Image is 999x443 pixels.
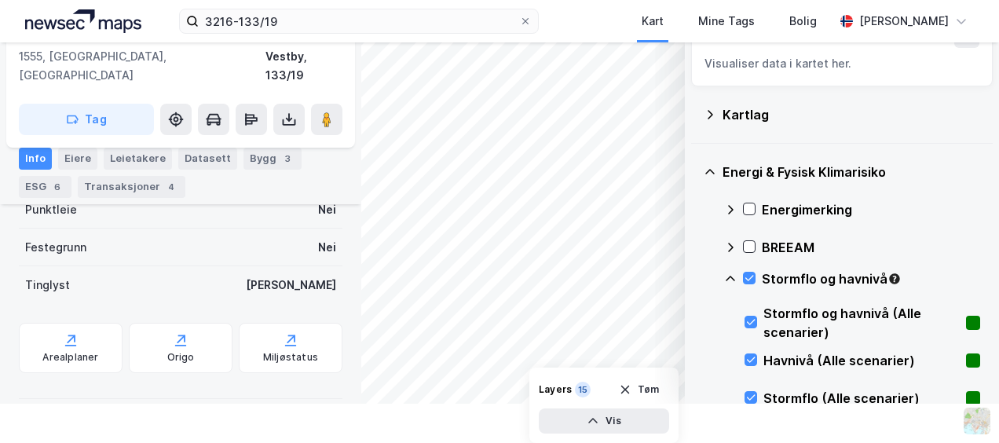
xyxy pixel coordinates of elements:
[49,179,65,195] div: 6
[763,389,960,408] div: Stormflo (Alle scenarier)
[609,377,669,402] button: Tøm
[704,54,979,73] div: Visualiser data i kartet her.
[762,269,980,288] div: Stormflo og havnivå
[920,368,999,443] iframe: Chat Widget
[887,272,902,286] div: Tooltip anchor
[265,47,342,85] div: Vestby, 133/19
[575,382,591,397] div: 15
[859,12,949,31] div: [PERSON_NAME]
[163,179,179,195] div: 4
[698,12,755,31] div: Mine Tags
[642,12,664,31] div: Kart
[243,148,302,170] div: Bygg
[19,47,265,85] div: 1555, [GEOGRAPHIC_DATA], [GEOGRAPHIC_DATA]
[25,200,77,219] div: Punktleie
[167,351,195,364] div: Origo
[19,104,154,135] button: Tag
[25,276,70,295] div: Tinglyst
[723,163,980,181] div: Energi & Fysisk Klimarisiko
[762,238,980,257] div: BREEAM
[539,383,572,396] div: Layers
[19,176,71,198] div: ESG
[19,148,52,170] div: Info
[789,12,817,31] div: Bolig
[280,151,295,167] div: 3
[78,176,185,198] div: Transaksjoner
[25,238,86,257] div: Festegrunn
[763,304,960,342] div: Stormflo og havnivå (Alle scenarier)
[178,148,237,170] div: Datasett
[763,351,960,370] div: Havnivå (Alle scenarier)
[723,105,980,124] div: Kartlag
[104,148,172,170] div: Leietakere
[762,200,980,219] div: Energimerking
[318,200,336,219] div: Nei
[199,9,518,33] input: Søk på adresse, matrikkel, gårdeiere, leietakere eller personer
[58,148,97,170] div: Eiere
[25,9,141,33] img: logo.a4113a55bc3d86da70a041830d287a7e.svg
[920,368,999,443] div: Kontrollprogram for chat
[539,408,669,434] button: Vis
[246,276,336,295] div: [PERSON_NAME]
[42,351,98,364] div: Arealplaner
[263,351,318,364] div: Miljøstatus
[318,238,336,257] div: Nei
